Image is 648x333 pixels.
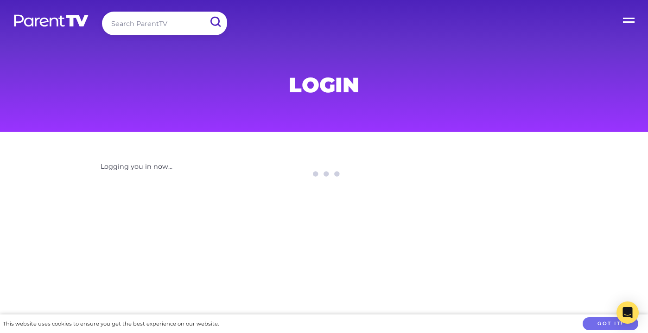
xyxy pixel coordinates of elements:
[3,319,219,329] div: This website uses cookies to ensure you get the best experience on our website.
[101,76,547,94] h1: Login
[102,12,227,35] input: Search ParentTV
[583,317,638,331] button: Got it!
[203,12,227,32] input: Submit
[13,14,89,27] img: parenttv-logo-white.4c85aaf.svg
[616,301,639,324] div: Open Intercom Messenger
